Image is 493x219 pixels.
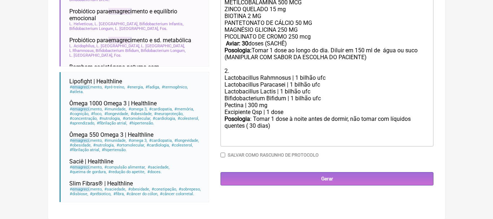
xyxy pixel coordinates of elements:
span: L. [GEOGRAPHIC_DATA] [95,22,138,26]
span: nutrologia [99,116,121,121]
span: longevidade [174,138,199,143]
span: colesterol [177,116,199,121]
span: mento [69,187,103,192]
span: queima de gordura [69,170,107,174]
span: L. [GEOGRAPHIC_DATA] [141,44,185,48]
span: concentração [69,116,98,121]
span: termogênico [161,85,188,89]
span: memória [174,107,194,111]
div: PANTETONATO DE CÁLCIO 50 MG MAGNÉSIO GLICINA 250 MG PICOLINATO DE CROMO 250 mcg doses (SACHÊ) Tom... [224,19,429,74]
span: omega 3 [128,138,147,143]
span: constipação [151,187,177,192]
span: Ômega 550 Omega 3 | Healthline [69,131,153,138]
div: BIOTINA 2 MG [224,13,429,19]
strong: Posologia [224,115,250,122]
span: emagreci [72,138,90,143]
span: L. [GEOGRAPHIC_DATA] [96,44,140,48]
span: nutrologia [93,143,115,148]
div: Lactobacillus Paracasei | 1 bilhão ufc [224,81,429,88]
span: cardiopatia [149,107,173,111]
span: L. Acidophilus [69,44,95,48]
span: Slim Fibras® | Healthline [69,180,133,187]
span: mento [69,85,103,89]
span: imunidade [104,107,127,111]
span: compulsão alimentar [104,165,146,170]
span: energia [126,85,144,89]
span: câncer colorretal [160,192,195,196]
span: L Rhamnosus [69,48,95,53]
span: emagreci [72,165,90,170]
span: obesidade [127,187,150,192]
span: Probiótico para mento e equilíbrio emocional [69,8,203,22]
span: omega 3 [128,107,147,111]
span: emagreci [72,187,90,192]
span: Lipofight | Healthline [69,78,122,85]
span: emagreci [72,85,90,89]
strong: Aviar: 30 [226,40,248,47]
span: L. [GEOGRAPHIC_DATA] [69,53,113,58]
span: Bombom sacietógeno noturno com [MEDICAL_DATA] [69,63,195,77]
span: saciedade [104,187,126,192]
span: cardiologia [152,116,176,121]
span: Bifidobacterium Bifidum [96,48,140,53]
span: Fos [114,53,122,58]
span: câncer do cólon [126,192,158,196]
label: Salvar como rascunho de Protocolo [228,152,319,158]
span: pré-treino [104,85,125,89]
span: emagreci [108,37,132,44]
span: obesidade [69,143,92,148]
span: sobrepeso [178,187,201,192]
span: Saciê | Healthline [69,158,113,165]
span: obesidade [130,111,153,116]
span: fadiga [145,85,160,89]
div: : Tomar 1 dose à noite antes de dormir, não tomar com líquidos quentes ㅤ( 30 dias) [224,115,429,144]
span: cardiopatia [149,138,173,143]
span: mento [69,138,103,143]
span: hipertensão [128,121,154,126]
span: longevidade [104,111,129,116]
span: prébiotico [90,192,112,196]
span: neuroproteção [154,111,184,116]
span: hipertensão [101,148,127,152]
input: Gerar [221,172,433,185]
span: emagreci [72,107,90,111]
span: Bifidobacterium Infantis [139,22,183,26]
span: L. Helveticus [69,22,93,26]
span: saciedade [147,165,169,170]
strong: Posologia: [224,47,252,54]
span: fibrilação atrial [69,148,100,152]
div: Lactobacillus Lactis | 1 bilhão ufc [224,88,429,95]
span: mento [69,165,103,170]
span: cardiologia [146,143,170,148]
div: Excipiente Qsp | 1 dose [224,109,429,115]
span: mento [69,107,103,111]
span: fibra [113,192,125,196]
span: colesterol [171,143,193,148]
span: fibrilação atrial [96,121,127,126]
span: ortomolecular [116,143,145,148]
span: aprendizado [69,121,95,126]
span: Ômega 1000 Omega 3 | Healthline [69,100,157,107]
span: atleta [69,89,84,94]
span: L. [GEOGRAPHIC_DATA] [115,26,159,31]
span: redução do apetite [108,170,145,174]
span: Fos [160,26,167,31]
div: Bifidobacterium Bifidum | 1 bilhão ufc [224,95,429,102]
span: ortomolecular [122,116,151,121]
span: emagreci [108,8,132,15]
span: cognição [69,111,90,116]
span: Bifidobacterium Longum [69,26,114,31]
div: Lactobacillus Rahmnosus | 1 bilhão ufc [224,74,429,81]
span: disbiose [69,192,88,196]
span: doces [147,170,162,174]
span: imunidade [104,138,127,143]
span: Probiótico para mento e sd. metabólica [69,37,191,44]
div: Pectina | 300 mg [224,102,429,109]
span: foco [91,111,102,116]
span: Bifidobacterium Longum [141,48,186,53]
